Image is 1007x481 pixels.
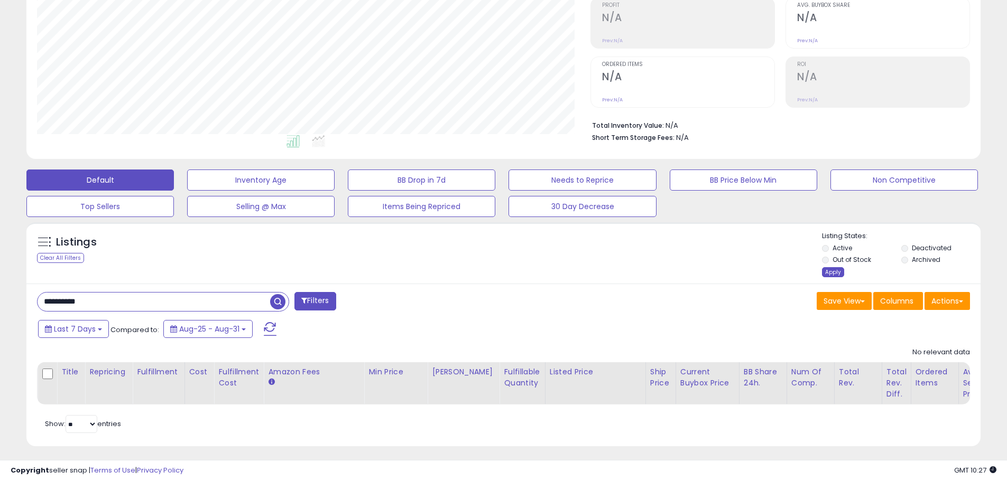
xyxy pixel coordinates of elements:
[550,366,641,378] div: Listed Price
[187,196,335,217] button: Selling @ Max
[137,366,180,378] div: Fulfillment
[670,169,817,191] button: BB Price Below Min
[822,231,981,241] p: Listing States:
[916,366,954,389] div: Ordered Items
[676,133,689,143] span: N/A
[592,133,675,142] b: Short Term Storage Fees:
[839,366,877,389] div: Total Rev.
[817,292,872,310] button: Save View
[56,235,97,250] h5: Listings
[218,366,259,389] div: Fulfillment Cost
[294,292,336,310] button: Filters
[602,12,774,26] h2: N/A
[38,320,109,338] button: Last 7 Days
[602,37,623,44] small: Prev: N/A
[797,71,969,85] h2: N/A
[963,366,1002,400] div: Avg Selling Price
[45,419,121,429] span: Show: entries
[797,3,969,8] span: Avg. Buybox Share
[11,466,183,476] div: seller snap | |
[744,366,782,389] div: BB Share 24h.
[880,296,913,306] span: Columns
[602,71,774,85] h2: N/A
[37,253,84,263] div: Clear All Filters
[797,12,969,26] h2: N/A
[602,97,623,103] small: Prev: N/A
[873,292,923,310] button: Columns
[797,62,969,68] span: ROI
[432,366,495,378] div: [PERSON_NAME]
[189,366,210,378] div: Cost
[797,37,818,44] small: Prev: N/A
[886,366,907,400] div: Total Rev. Diff.
[348,196,495,217] button: Items Being Repriced
[912,255,940,264] label: Archived
[368,366,423,378] div: Min Price
[650,366,671,389] div: Ship Price
[830,169,978,191] button: Non Competitive
[822,267,844,277] div: Apply
[137,465,183,475] a: Privacy Policy
[26,196,174,217] button: Top Sellers
[954,465,996,475] span: 2025-09-8 10:27 GMT
[89,366,128,378] div: Repricing
[797,97,818,103] small: Prev: N/A
[925,292,970,310] button: Actions
[602,62,774,68] span: Ordered Items
[833,243,852,252] label: Active
[61,366,80,378] div: Title
[912,347,970,357] div: No relevant data
[592,121,664,130] b: Total Inventory Value:
[680,366,735,389] div: Current Buybox Price
[163,320,253,338] button: Aug-25 - Aug-31
[26,169,174,191] button: Default
[509,196,656,217] button: 30 Day Decrease
[268,378,274,387] small: Amazon Fees.
[791,366,830,389] div: Num of Comp.
[602,3,774,8] span: Profit
[54,324,96,334] span: Last 7 Days
[11,465,49,475] strong: Copyright
[912,243,951,252] label: Deactivated
[509,169,656,191] button: Needs to Reprice
[833,255,871,264] label: Out of Stock
[268,366,359,378] div: Amazon Fees
[592,118,962,131] li: N/A
[348,169,495,191] button: BB Drop in 7d
[187,169,335,191] button: Inventory Age
[179,324,239,334] span: Aug-25 - Aug-31
[90,465,135,475] a: Terms of Use
[504,366,540,389] div: Fulfillable Quantity
[110,325,159,335] span: Compared to:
